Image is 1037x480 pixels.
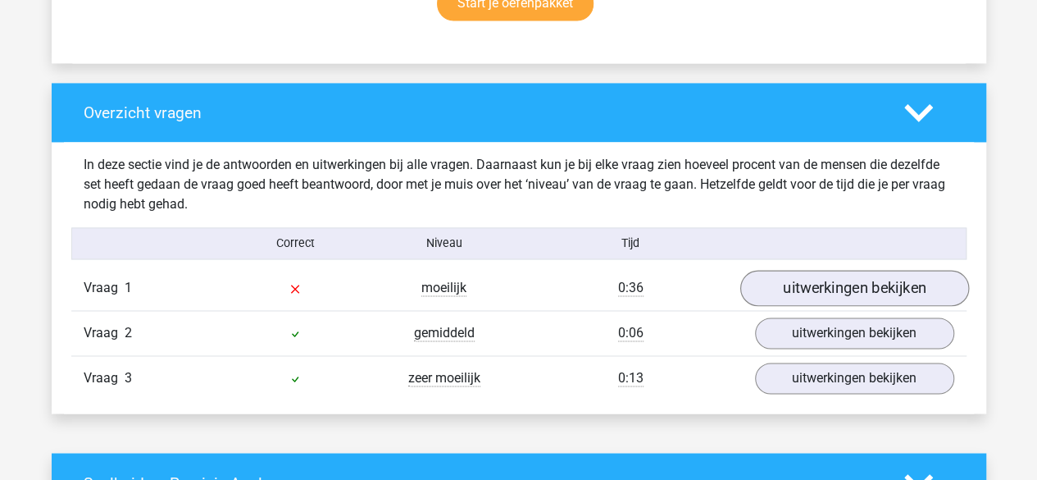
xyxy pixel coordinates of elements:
a: uitwerkingen bekijken [755,363,954,394]
span: Vraag [84,323,125,343]
span: moeilijk [421,280,466,296]
a: uitwerkingen bekijken [755,318,954,349]
div: Tijd [518,235,742,252]
span: 0:13 [618,370,644,386]
span: 1 [125,280,132,295]
span: zeer moeilijk [408,370,480,386]
span: gemiddeld [414,325,475,341]
span: 0:06 [618,325,644,341]
h4: Overzicht vragen [84,103,880,122]
div: Niveau [370,235,519,252]
div: In deze sectie vind je de antwoorden en uitwerkingen bij alle vragen. Daarnaast kun je bij elke v... [71,155,967,214]
span: 3 [125,370,132,386]
a: uitwerkingen bekijken [739,271,968,307]
div: Correct [221,235,370,252]
span: 2 [125,325,132,341]
span: 0:36 [618,280,644,296]
span: Vraag [84,278,125,298]
span: Vraag [84,368,125,388]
